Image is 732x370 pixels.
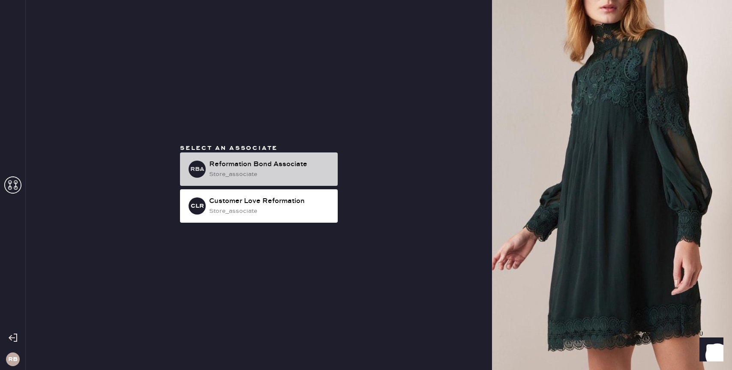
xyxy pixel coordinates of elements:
[209,206,331,216] div: store_associate
[191,203,204,209] h3: CLR
[8,356,18,362] h3: RB
[209,196,331,206] div: Customer Love Reformation
[209,159,331,170] div: Reformation Bond Associate
[209,170,331,179] div: store_associate
[691,331,728,368] iframe: Front Chat
[190,166,204,172] h3: RBA
[180,144,278,152] span: Select an associate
